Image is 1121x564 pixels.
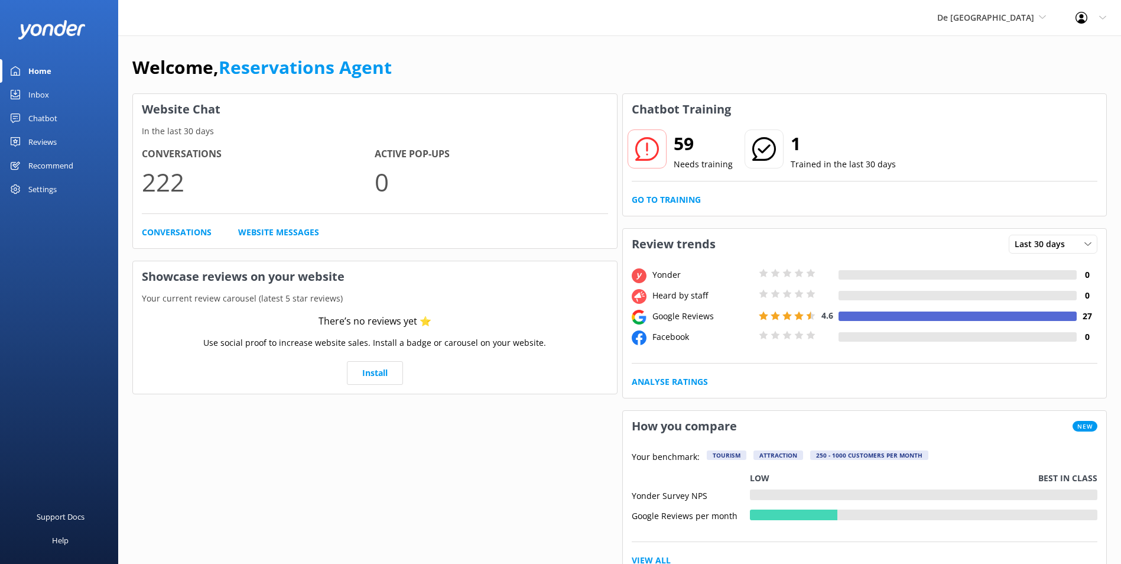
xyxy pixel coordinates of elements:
[1073,421,1097,432] span: New
[632,375,708,388] a: Analyse Ratings
[375,147,607,162] h4: Active Pop-ups
[133,261,617,292] h3: Showcase reviews on your website
[18,20,86,40] img: yonder-white-logo.png
[52,529,69,552] div: Help
[1077,330,1097,343] h4: 0
[319,314,431,329] div: There’s no reviews yet ⭐
[623,229,724,260] h3: Review trends
[28,130,57,154] div: Reviews
[753,450,803,460] div: Attraction
[632,490,750,500] div: Yonder Survey NPS
[28,59,51,83] div: Home
[1077,268,1097,281] h4: 0
[1077,310,1097,323] h4: 27
[1038,472,1097,485] p: Best in class
[674,158,733,171] p: Needs training
[750,472,769,485] p: Low
[810,450,928,460] div: 250 - 1000 customers per month
[791,129,896,158] h2: 1
[142,162,375,202] p: 222
[1077,289,1097,302] h4: 0
[791,158,896,171] p: Trained in the last 30 days
[203,336,546,349] p: Use social proof to increase website sales. Install a badge or carousel on your website.
[623,411,746,442] h3: How you compare
[347,361,403,385] a: Install
[219,55,392,79] a: Reservations Agent
[238,226,319,239] a: Website Messages
[142,147,375,162] h4: Conversations
[133,292,617,305] p: Your current review carousel (latest 5 star reviews)
[132,53,392,82] h1: Welcome,
[37,505,85,529] div: Support Docs
[649,310,756,323] div: Google Reviews
[937,12,1034,23] span: De [GEOGRAPHIC_DATA]
[28,154,73,177] div: Recommend
[649,330,756,343] div: Facebook
[649,289,756,302] div: Heard by staff
[632,510,750,520] div: Google Reviews per month
[1015,238,1072,251] span: Last 30 days
[375,162,607,202] p: 0
[623,94,740,125] h3: Chatbot Training
[133,125,617,138] p: In the last 30 days
[707,450,746,460] div: Tourism
[28,106,57,130] div: Chatbot
[28,83,49,106] div: Inbox
[674,129,733,158] h2: 59
[133,94,617,125] h3: Website Chat
[142,226,212,239] a: Conversations
[632,193,701,206] a: Go to Training
[28,177,57,201] div: Settings
[649,268,756,281] div: Yonder
[821,310,833,321] span: 4.6
[632,450,700,465] p: Your benchmark:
